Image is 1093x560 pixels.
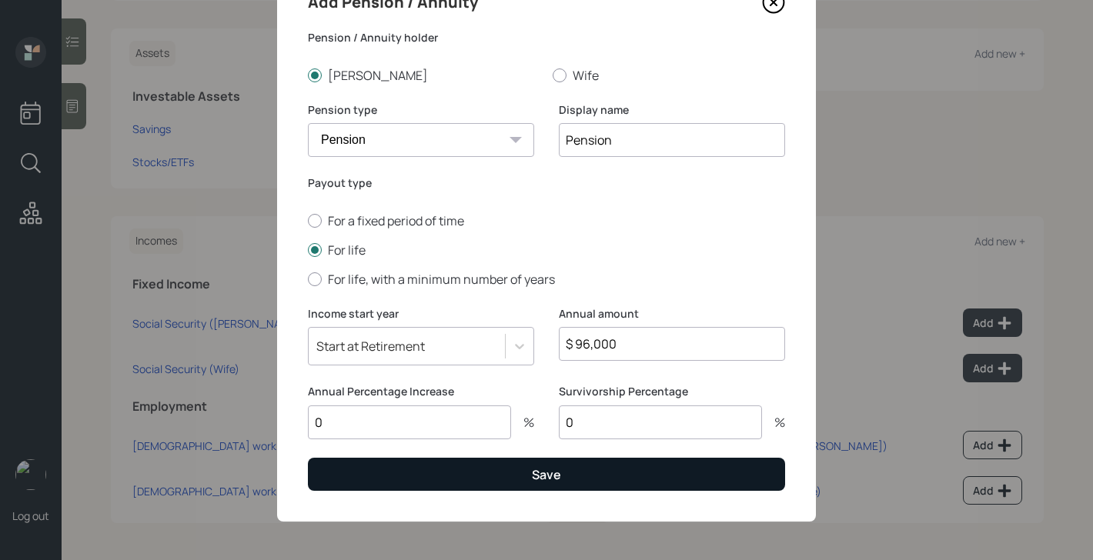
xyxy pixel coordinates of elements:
label: Income start year [308,306,534,322]
button: Save [308,458,785,491]
label: For life, with a minimum number of years [308,271,785,288]
label: Payout type [308,175,785,191]
label: Annual Percentage Increase [308,384,534,399]
label: Pension / Annuity holder [308,30,785,45]
div: Start at Retirement [316,338,425,355]
div: % [511,416,534,428]
label: For a fixed period of time [308,212,785,229]
label: Survivorship Percentage [559,384,785,399]
label: Wife [553,67,785,84]
div: Save [532,466,561,483]
label: Pension type [308,102,534,118]
label: For life [308,242,785,258]
div: % [762,416,785,428]
label: Display name [559,102,785,118]
label: [PERSON_NAME] [308,67,540,84]
label: Annual amount [559,306,785,322]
